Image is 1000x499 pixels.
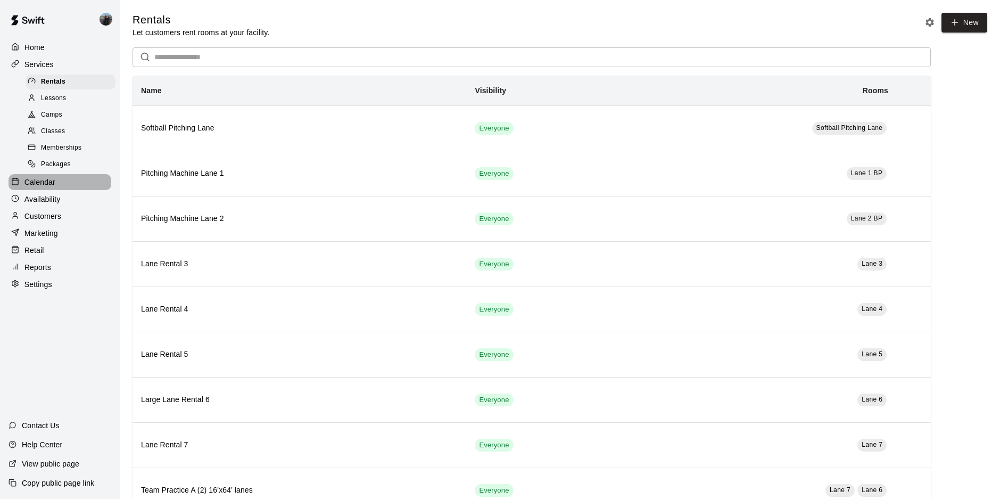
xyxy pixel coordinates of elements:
[475,214,513,224] span: Everyone
[41,143,81,153] span: Memberships
[851,169,883,177] span: Lane 1 BP
[9,39,111,55] a: Home
[141,168,458,179] h6: Pitching Machine Lane 1
[475,258,513,271] div: This service is visible to all of your customers
[24,211,61,222] p: Customers
[141,304,458,315] h6: Lane Rental 4
[26,140,120,157] a: Memberships
[22,439,62,450] p: Help Center
[475,259,513,269] span: Everyone
[41,110,62,120] span: Camps
[862,396,882,403] span: Lane 6
[24,245,44,256] p: Retail
[141,122,458,134] h6: Softball Pitching Lane
[9,191,111,207] a: Availability
[141,213,458,225] h6: Pitching Machine Lane 2
[141,485,458,496] h6: Team Practice A (2) 16’x64’ lanes
[475,394,513,406] div: This service is visible to all of your customers
[141,439,458,451] h6: Lane Rental 7
[9,242,111,258] a: Retail
[475,303,513,316] div: This service is visible to all of your customers
[26,75,115,89] div: Rentals
[24,228,58,239] p: Marketing
[9,225,111,241] a: Marketing
[475,122,513,135] div: This service is visible to all of your customers
[26,124,120,140] a: Classes
[475,439,513,452] div: This service is visible to all of your customers
[9,56,111,72] a: Services
[830,486,850,494] span: Lane 7
[41,93,67,104] span: Lessons
[475,124,513,134] span: Everyone
[24,262,51,273] p: Reports
[141,394,458,406] h6: Large Lane Rental 6
[475,86,506,95] b: Visibility
[475,169,513,179] span: Everyone
[24,279,52,290] p: Settings
[26,157,120,173] a: Packages
[141,258,458,270] h6: Lane Rental 3
[475,212,513,225] div: This service is visible to all of your customers
[922,14,938,30] button: Rental settings
[26,91,115,106] div: Lessons
[24,42,45,53] p: Home
[22,478,94,488] p: Copy public page link
[862,350,882,358] span: Lane 5
[41,126,65,137] span: Classes
[141,349,458,361] h6: Lane Rental 5
[41,77,65,87] span: Rentals
[863,86,888,95] b: Rooms
[475,440,513,451] span: Everyone
[9,276,111,292] a: Settings
[475,350,513,360] span: Everyone
[22,420,60,431] p: Contact Us
[475,348,513,361] div: This service is visible to all of your customers
[862,441,882,448] span: Lane 7
[26,141,115,156] div: Memberships
[24,59,54,70] p: Services
[26,124,115,139] div: Classes
[41,159,71,170] span: Packages
[26,108,115,122] div: Camps
[862,305,882,313] span: Lane 4
[97,9,120,30] div: Coach Cruz
[9,259,111,275] a: Reports
[22,459,79,469] p: View public page
[24,194,61,204] p: Availability
[851,215,883,222] span: Lane 2 BP
[100,13,112,26] img: Coach Cruz
[862,260,882,267] span: Lane 3
[26,107,120,124] a: Camps
[941,13,987,32] a: New
[133,27,269,38] p: Let customers rent rooms at your facility.
[141,86,162,95] b: Name
[26,90,120,107] a: Lessons
[26,157,115,172] div: Packages
[133,13,269,27] h5: Rentals
[862,486,882,494] span: Lane 6
[475,395,513,405] span: Everyone
[475,167,513,180] div: This service is visible to all of your customers
[9,208,111,224] a: Customers
[475,305,513,315] span: Everyone
[475,484,513,497] div: This service is visible to all of your customers
[9,174,111,190] a: Calendar
[26,73,120,90] a: Rentals
[24,177,55,187] p: Calendar
[475,486,513,496] span: Everyone
[816,124,883,132] span: Softball Pitching Lane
